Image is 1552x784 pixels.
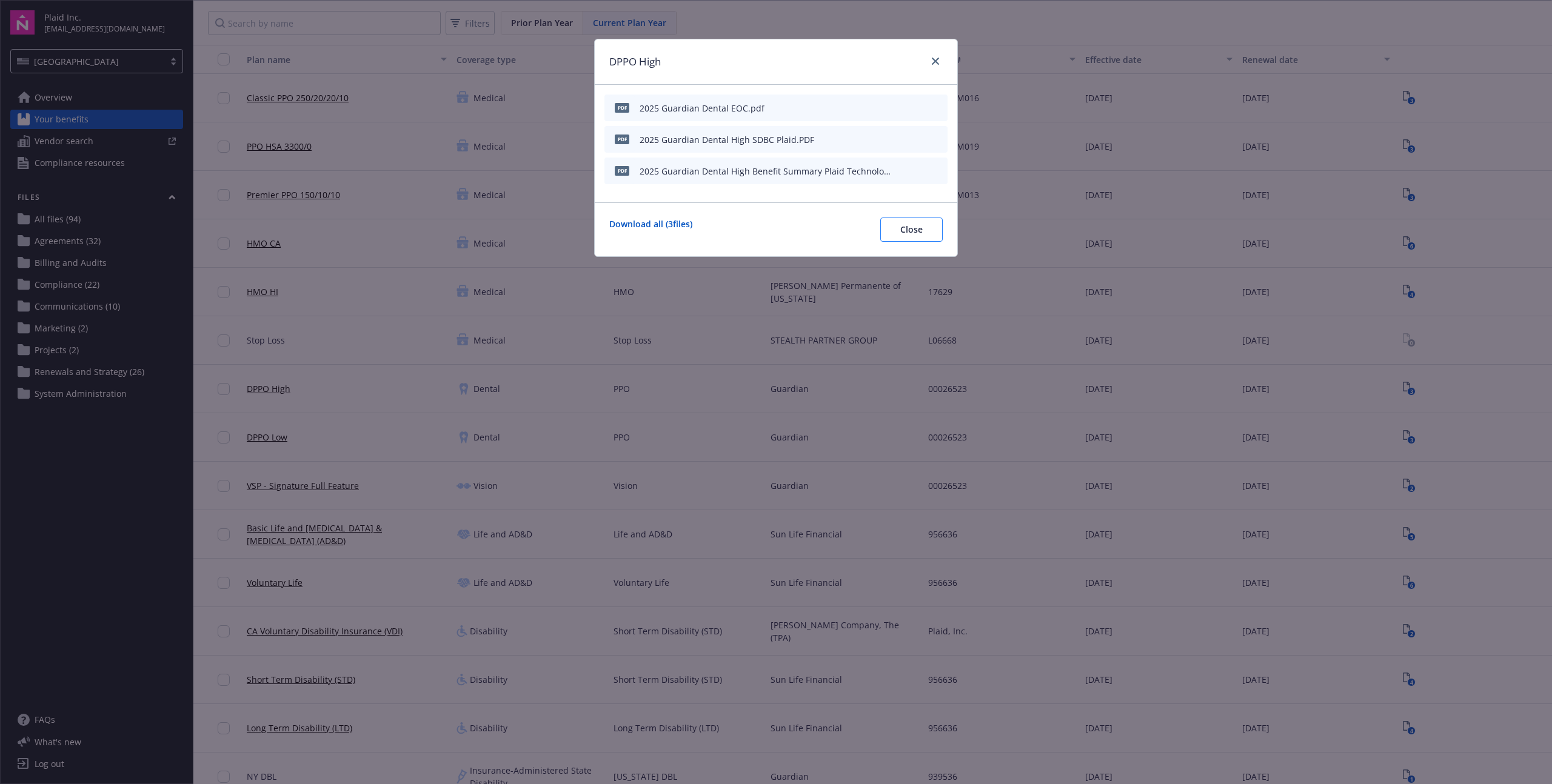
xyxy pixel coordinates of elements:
div: 2025 Guardian Dental High SDBC Plaid.PDF [640,133,814,146]
a: Download all ( 3 files) [609,218,692,242]
h1: DPPO High [609,54,661,70]
div: 2025 Guardian Dental High Benefit Summary Plaid Technologies.PDF [640,165,891,178]
button: preview file [932,133,943,146]
button: preview file [932,102,943,115]
button: download file [912,165,922,178]
span: PDF [615,135,629,144]
span: Close [900,224,923,235]
button: download file [912,102,922,115]
button: download file [912,133,922,146]
a: close [928,54,943,68]
div: 2025 Guardian Dental EOC.pdf [640,102,764,115]
span: PDF [615,166,629,175]
button: Close [880,218,943,242]
span: pdf [615,103,629,112]
button: preview file [932,165,943,178]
